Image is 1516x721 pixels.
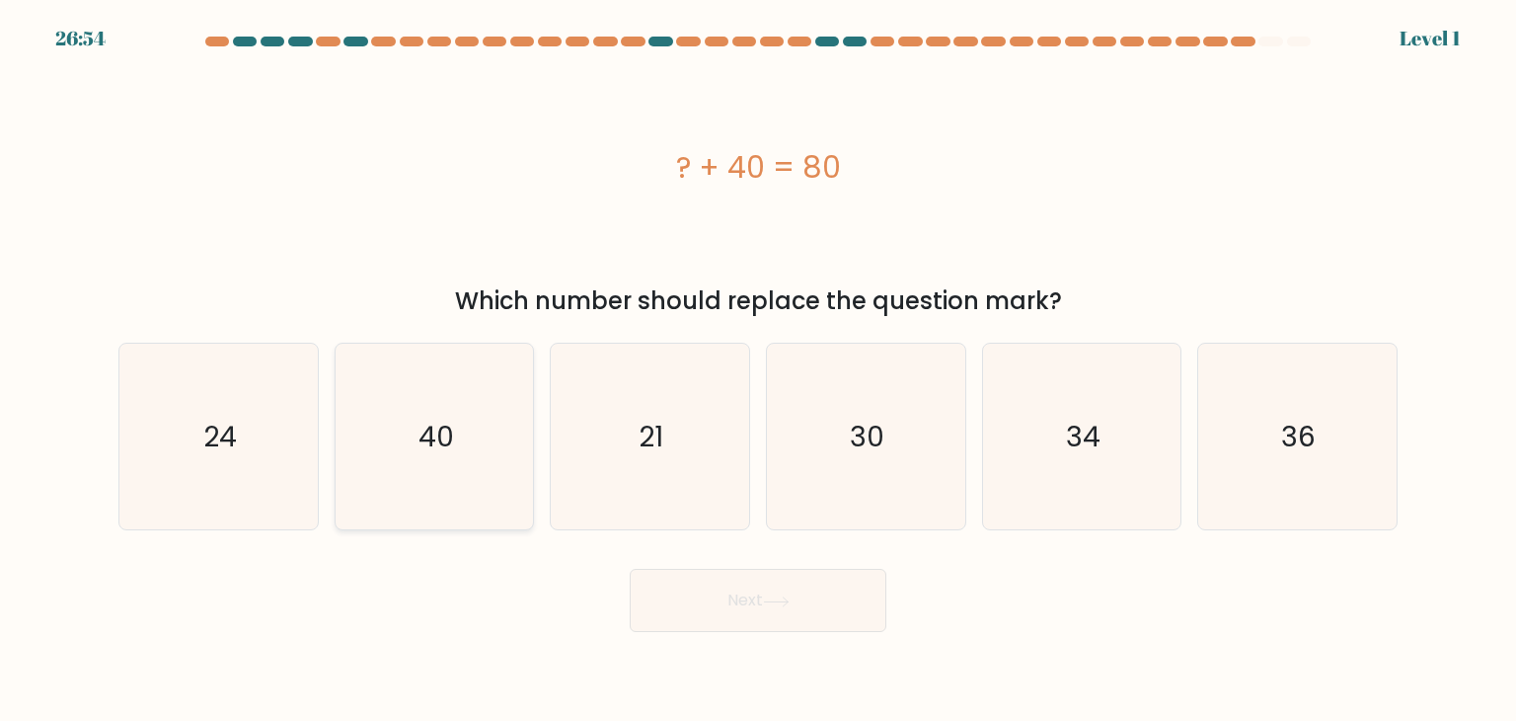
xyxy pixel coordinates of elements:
div: Which number should replace the question mark? [130,283,1386,319]
div: ? + 40 = 80 [118,145,1398,190]
div: Level 1 [1400,24,1461,53]
text: 21 [640,417,664,456]
text: 24 [203,417,237,456]
text: 36 [1282,417,1317,456]
div: 26:54 [55,24,106,53]
text: 30 [851,417,885,456]
button: Next [630,569,886,632]
text: 34 [1066,417,1100,456]
text: 40 [418,417,454,456]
